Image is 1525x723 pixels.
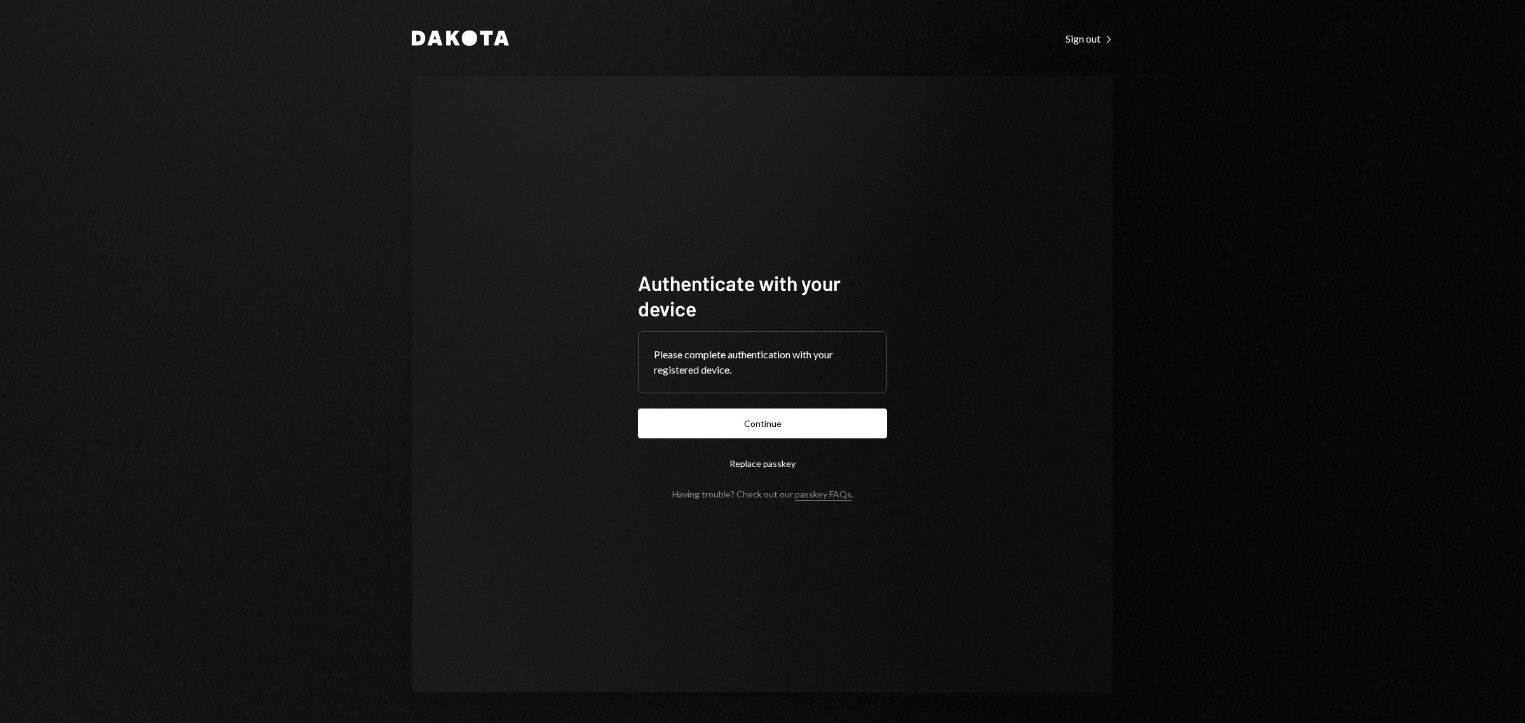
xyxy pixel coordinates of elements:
[1066,31,1113,45] a: Sign out
[638,270,887,321] h1: Authenticate with your device
[1066,32,1113,45] div: Sign out
[654,347,871,377] div: Please complete authentication with your registered device.
[638,409,887,438] button: Continue
[672,489,853,499] div: Having trouble? Check out our .
[638,449,887,478] button: Replace passkey
[795,489,851,501] a: passkey FAQs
